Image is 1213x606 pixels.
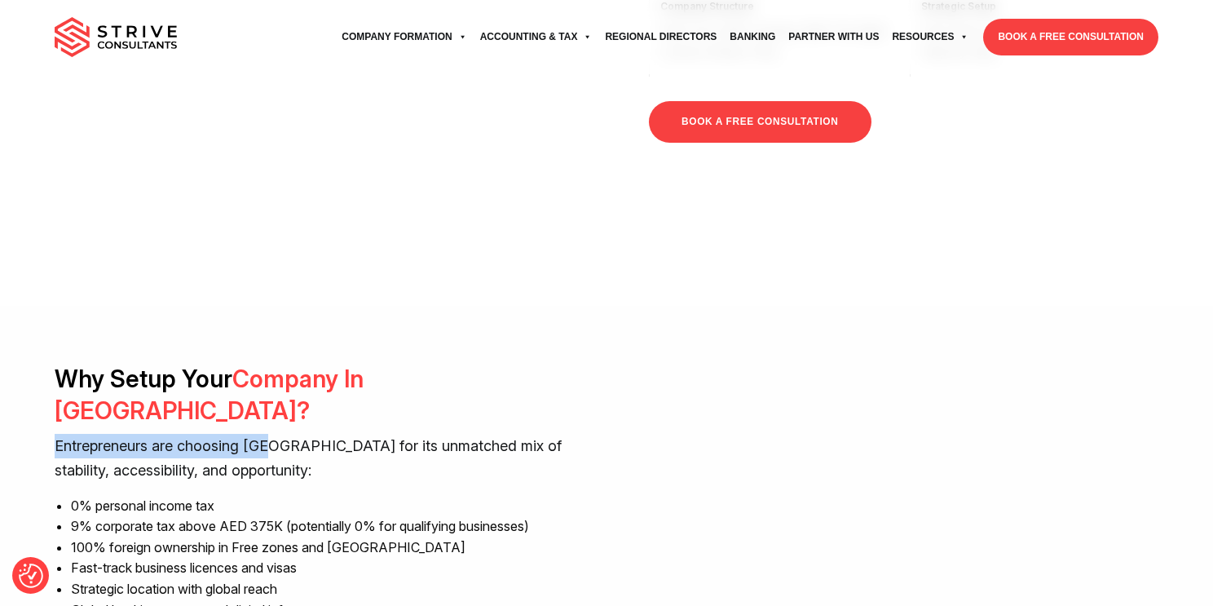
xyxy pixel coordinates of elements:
[71,496,594,517] li: 0% personal income tax
[19,564,43,588] button: Consent Preferences
[723,15,782,60] a: Banking
[885,15,975,60] a: Resources
[19,564,43,588] img: Revisit consent button
[55,363,594,427] h2: Why Setup Your
[649,101,871,143] a: BOOK A FREE CONSULTATION
[55,434,594,483] p: Entrepreneurs are choosing [GEOGRAPHIC_DATA] for its unmatched mix of stability, accessibility, a...
[71,579,594,600] li: Strategic location with global reach
[71,516,594,537] li: 9% corporate tax above AED 375K (potentially 0% for qualifying businesses)
[71,537,594,559] li: 100% foreign ownership in Free zones and [GEOGRAPHIC_DATA]
[71,558,594,579] li: Fast-track business licences and visas
[983,19,1158,55] a: BOOK A FREE CONSULTATION
[474,15,599,60] a: Accounting & Tax
[782,15,885,60] a: Partner with Us
[598,15,723,60] a: Regional Directors
[335,15,473,60] a: Company Formation
[55,17,177,58] img: main-logo.svg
